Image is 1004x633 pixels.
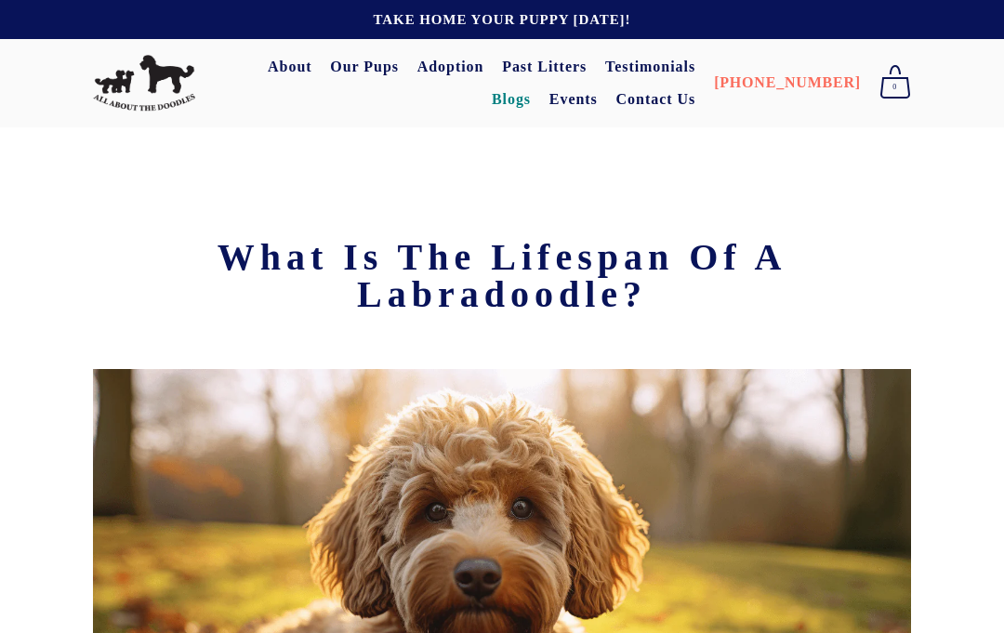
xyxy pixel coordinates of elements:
a: Testimonials [605,50,695,84]
span: 0 [879,75,911,99]
a: [PHONE_NUMBER] [714,67,861,100]
img: All About The Doodles [93,55,195,112]
a: 0 items in cart [870,59,920,106]
a: Adoption [417,50,484,84]
h1: What Is the Lifespan of a Labradoodle? [93,239,911,313]
a: Events [549,83,598,116]
a: Contact Us [616,83,696,116]
a: Past Litters [502,59,587,74]
a: About [268,50,311,84]
a: Our Pups [330,50,399,84]
a: Blogs [492,83,531,116]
